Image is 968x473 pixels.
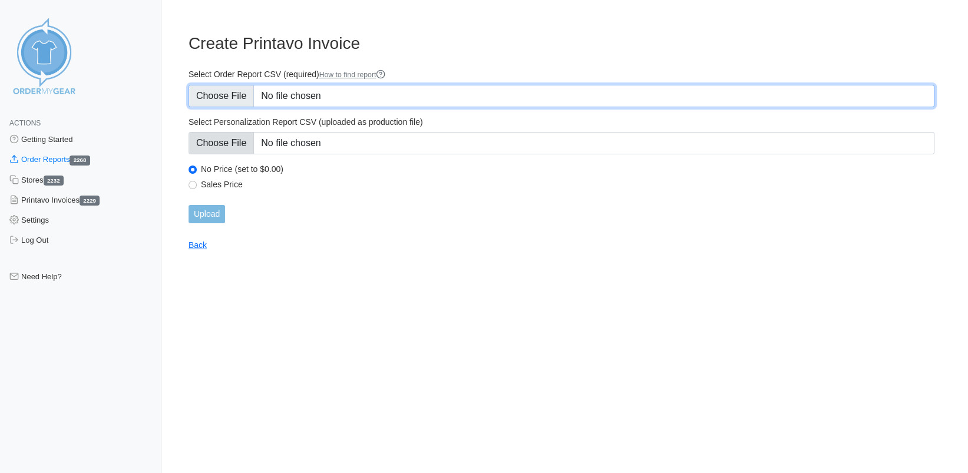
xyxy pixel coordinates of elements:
span: 2268 [70,156,90,166]
label: No Price (set to $0.00) [201,164,934,174]
h3: Create Printavo Invoice [189,34,934,54]
span: Actions [9,119,41,127]
span: 2229 [80,196,100,206]
input: Upload [189,205,225,223]
label: Sales Price [201,179,934,190]
label: Select Order Report CSV (required) [189,69,934,80]
a: Back [189,240,207,250]
a: How to find report [319,71,386,79]
label: Select Personalization Report CSV (uploaded as production file) [189,117,934,127]
span: 2232 [44,176,64,186]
